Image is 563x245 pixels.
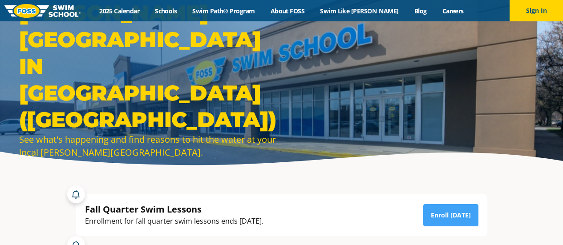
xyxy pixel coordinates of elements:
a: 2025 Calendar [92,7,147,15]
div: Fall Quarter Swim Lessons [85,203,263,215]
div: Enrollment for fall quarter swim lessons ends [DATE]. [85,215,263,227]
a: Swim Like [PERSON_NAME] [312,7,407,15]
a: Schools [147,7,185,15]
a: About FOSS [263,7,312,15]
a: Enroll [DATE] [423,204,478,226]
a: Blog [406,7,434,15]
div: See what's happening and find reasons to hit the water at your local [PERSON_NAME][GEOGRAPHIC_DATA]. [19,133,277,159]
img: FOSS Swim School Logo [4,4,81,18]
a: Careers [434,7,471,15]
a: Swim Path® Program [185,7,263,15]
